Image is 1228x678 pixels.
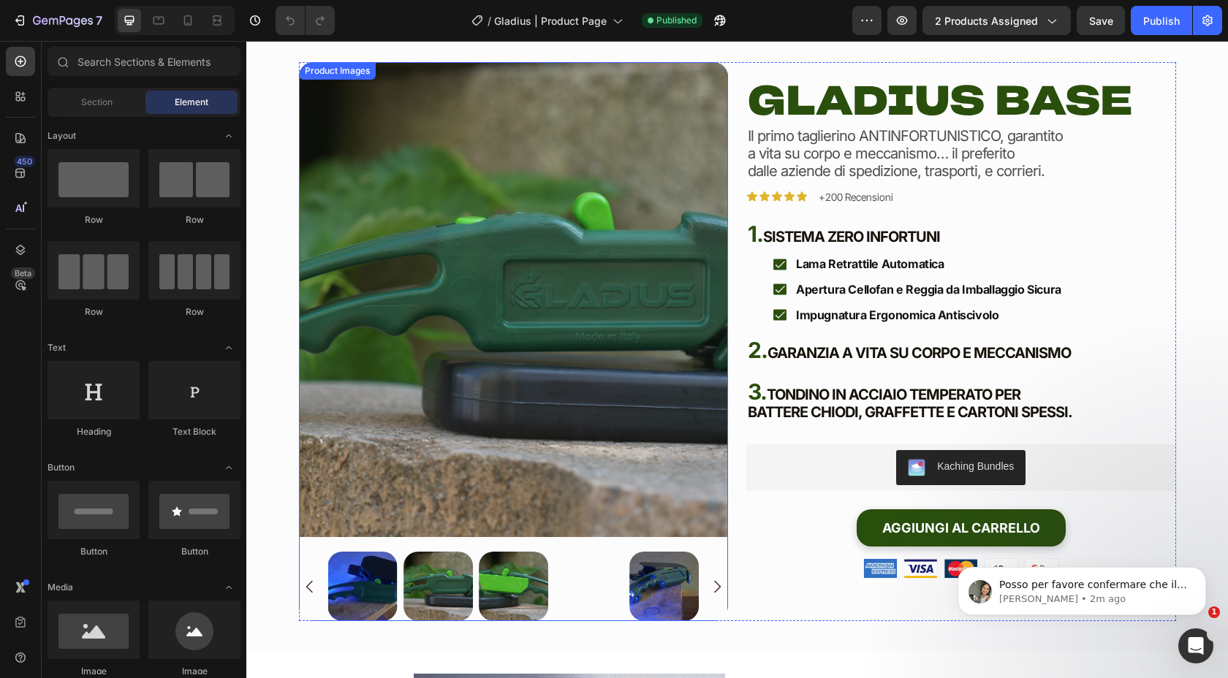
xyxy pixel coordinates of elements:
span: Button [48,461,75,474]
h1: Gladius Base [500,40,930,83]
img: KachingBundles.png [662,418,679,435]
span: Toggle open [217,456,240,479]
strong: 2. [501,296,521,322]
span: Element [175,96,208,109]
span: Toggle open [217,336,240,359]
img: gempages_432750572815254551-79972f48-667f-42d0-a858-9c748da57068.png [698,518,731,537]
span: Media [48,581,73,594]
div: Text Block [148,425,240,438]
button: AGGIUNGI AL CARRELLO [610,468,819,506]
span: Gladius | Product Page [494,13,607,28]
span: 2 products assigned [935,13,1038,28]
img: gempages_432750572815254551-1aaba532-a221-4682-955d-9ddfeeef0a57.png [738,518,771,537]
iframe: Intercom live chat [1178,628,1213,663]
div: Undo/Redo [276,6,335,35]
div: Row [148,213,240,226]
span: Text [48,341,66,354]
input: Search Sections & Elements [48,47,240,76]
span: Layout [48,129,76,142]
button: Carousel Next Arrow [462,537,480,555]
span: Save [1089,15,1113,27]
strong: 1. [501,180,517,206]
div: Image [148,665,240,678]
div: Row [48,213,140,226]
div: Row [48,305,140,319]
button: 2 products assigned [922,6,1071,35]
img: gempages_432750572815254551-a739e588-df2a-4412-b6b9-9fd0010151fa.png [618,518,651,537]
p: +200 Recensioni [572,149,892,164]
span: Section [81,96,113,109]
span: 1 [1208,606,1220,618]
div: Row [148,305,240,319]
div: Button [148,545,240,558]
button: Publish [1131,6,1192,35]
img: gempages_432750572815254551-c4b8628c-4f06-40e9-915f-d730337df1e5.png [658,518,691,537]
div: Publish [1143,13,1180,28]
strong: Apertura Cellofan e Reggia da Imballaggio Sicura [550,241,815,256]
strong: Lama Retrattile Automatica [550,216,698,230]
div: Heading [48,425,140,438]
iframe: Design area [246,41,1228,678]
p: 7 [96,12,102,29]
span: Published [656,14,697,27]
div: AGGIUNGI AL CARRELLO [636,479,794,495]
span: / [488,13,491,28]
iframe: Intercom notifications message [936,536,1228,639]
div: Button [48,545,140,558]
div: Kaching Bundles [691,418,767,433]
p: Il primo taglierino ANTINFORTUNISTICO, garantito a vita su corpo e meccanismo… il preferito dalle... [501,86,928,139]
button: Kaching Bundles [650,409,779,444]
img: gempages_432750572815254551-50576910-49f7-4ca6-9684-eab855df947e.png [778,518,811,537]
button: Save [1077,6,1125,35]
strong: 3. [501,338,520,364]
span: Toggle open [217,124,240,148]
div: 450 [14,156,35,167]
span: Toggle open [217,576,240,599]
strong: SISTEMA ZERO INFORTUNI [517,187,694,205]
div: Beta [11,267,35,279]
strong: Impugnatura Ergonomica Antiscivolo [550,267,752,281]
div: Image [48,665,140,678]
strong: GARANZIA A VITA SU CORPO E MECCANISMO [521,303,825,321]
div: Product Images [56,23,126,37]
button: 7 [6,6,109,35]
strong: TONDINO IN ACCIAIO TEMPERATO PER BATTERE CHIODI, GRAFFETTE E CARTONI SPESSI. [501,345,826,380]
